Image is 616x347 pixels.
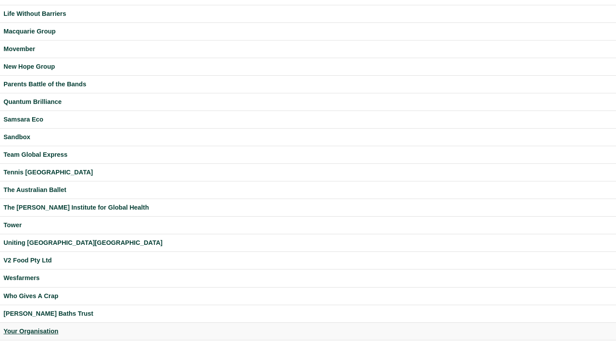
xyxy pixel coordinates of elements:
[4,326,612,336] a: Your Organisation
[4,62,612,72] a: New Hope Group
[4,255,612,266] a: V2 Food Pty Ltd
[4,97,612,107] a: Quantum Brilliance
[4,79,612,89] a: Parents Battle of the Bands
[4,150,612,160] a: Team Global Express
[4,185,612,195] a: The Australian Ballet
[4,114,612,125] a: Samsara Eco
[4,309,612,319] a: [PERSON_NAME] Baths Trust
[4,132,612,142] a: Sandbox
[4,26,612,37] a: Macquarie Group
[4,273,612,283] a: Wesfarmers
[4,203,612,213] a: The [PERSON_NAME] Institute for Global Health
[4,291,612,301] a: Who Gives A Crap
[4,238,612,248] a: Uniting [GEOGRAPHIC_DATA][GEOGRAPHIC_DATA]
[4,220,612,230] a: Tower
[4,167,612,177] a: Tennis [GEOGRAPHIC_DATA]
[4,44,612,54] a: Movember
[4,9,612,19] a: Life Without Barriers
